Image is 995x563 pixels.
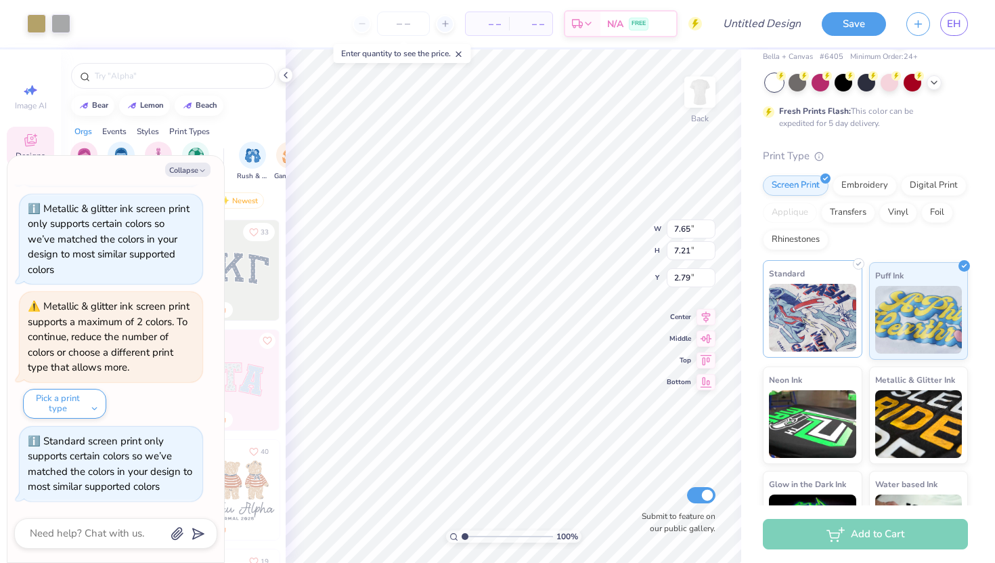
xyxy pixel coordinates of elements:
[79,102,89,110] img: trend_line.gif
[334,44,471,63] div: Enter quantity to see the price.
[821,203,875,223] div: Transfers
[182,142,209,182] div: filter for Sports
[213,192,264,209] div: Newest
[23,389,106,419] button: Pick a print type
[76,148,92,163] img: Sorority Image
[763,51,813,63] span: Bella + Canvas
[196,102,217,109] div: beach
[763,148,968,164] div: Print Type
[261,229,269,236] span: 33
[634,510,715,535] label: Submit to feature on our public gallery.
[145,142,172,182] div: filter for Club
[769,373,802,387] span: Neon Ink
[92,102,108,109] div: bear
[377,12,430,36] input: – –
[901,175,967,196] div: Digital Print
[179,220,280,320] img: 3b9aba4f-e317-4aa7-a679-c95a879539bd
[556,530,578,543] span: 100 %
[875,373,955,387] span: Metallic & Glitter Ink
[875,286,963,354] img: Puff Ink
[237,142,268,182] div: filter for Rush & Bid
[769,284,856,352] img: Standard
[769,477,846,491] span: Glow in the Dark Ink
[237,171,268,182] span: Rush & Bid
[151,148,166,163] img: Club Image
[769,495,856,562] img: Glow in the Dark Ink
[165,163,211,177] button: Collapse
[940,12,968,36] a: EH
[106,142,137,182] button: filter button
[243,442,275,461] button: Like
[245,148,261,163] img: Rush & Bid Image
[15,100,47,111] span: Image AI
[769,266,805,280] span: Standard
[921,203,953,223] div: Foil
[74,125,92,138] div: Orgs
[102,125,127,138] div: Events
[833,175,897,196] div: Embroidery
[137,125,159,138] div: Styles
[145,142,172,182] button: filter button
[274,171,305,182] span: Game Day
[119,96,170,116] button: lemon
[763,203,817,223] div: Applique
[182,142,209,182] button: filter button
[93,69,267,83] input: Try "Alpha"
[632,19,646,28] span: FREE
[71,96,114,116] button: bear
[875,390,963,458] img: Metallic & Glitter Ink
[127,102,137,110] img: trend_line.gif
[875,477,937,491] span: Water based Ink
[691,112,709,125] div: Back
[237,142,268,182] button: filter button
[28,299,190,374] div: Metallic & glitter ink screen print supports a maximum of 2 colors. To continue, reduce the numbe...
[114,148,129,163] img: Fraternity Image
[875,495,963,562] img: Water based Ink
[779,106,851,117] strong: Fresh Prints Flash:
[667,356,691,365] span: Top
[169,125,210,138] div: Print Types
[686,79,713,106] img: Back
[850,51,918,63] span: Minimum Order: 24 +
[179,440,280,540] img: a3be6b59-b000-4a72-aad0-0c575b892a6b
[947,16,961,32] span: EH
[667,334,691,343] span: Middle
[282,148,298,163] img: Game Day Image
[667,312,691,322] span: Center
[28,434,192,494] div: Standard screen print only supports certain colors so we’ve matched the colors in your design to ...
[106,142,137,182] div: filter for Fraternity
[261,449,269,455] span: 40
[820,51,843,63] span: # 6405
[822,12,886,36] button: Save
[179,330,280,430] img: 9980f5e8-e6a1-4b4a-8839-2b0e9349023c
[70,142,97,182] button: filter button
[182,102,193,110] img: trend_line.gif
[175,96,223,116] button: beach
[243,223,275,241] button: Like
[28,202,190,276] div: Metallic & glitter ink screen print only supports certain colors so we’ve matched the colors in y...
[875,268,904,283] span: Puff Ink
[279,220,379,320] img: edfb13fc-0e43-44eb-bea2-bf7fc0dd67f9
[140,102,164,109] div: lemon
[769,390,856,458] img: Neon Ink
[712,10,812,37] input: Untitled Design
[16,150,45,161] span: Designs
[259,333,275,349] button: Like
[779,105,946,129] div: This color can be expedited for 5 day delivery.
[517,17,544,31] span: – –
[279,440,379,540] img: d12c9beb-9502-45c7-ae94-40b97fdd6040
[70,142,97,182] div: filter for Sorority
[274,142,305,182] button: filter button
[763,230,828,250] div: Rhinestones
[274,142,305,182] div: filter for Game Day
[763,175,828,196] div: Screen Print
[879,203,917,223] div: Vinyl
[474,17,501,31] span: – –
[607,17,623,31] span: N/A
[279,330,379,430] img: 5ee11766-d822-42f5-ad4e-763472bf8dcf
[188,148,204,163] img: Sports Image
[667,377,691,387] span: Bottom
